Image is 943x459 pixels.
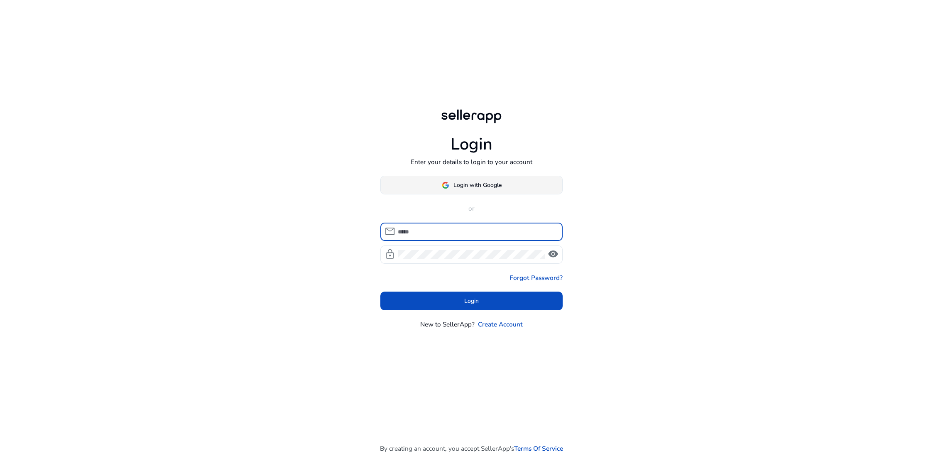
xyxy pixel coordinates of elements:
img: google-logo.svg [442,182,449,189]
a: Terms Of Service [514,444,563,453]
h1: Login [451,135,492,155]
p: New to SellerApp? [420,319,475,329]
span: lock [385,249,395,260]
span: mail [385,226,395,237]
button: Login [380,292,563,310]
p: Enter your details to login to your account [411,157,532,167]
button: Login with Google [380,176,563,194]
a: Forgot Password? [509,273,563,282]
p: or [380,204,563,213]
span: visibility [548,249,558,260]
span: Login [464,297,479,305]
a: Create Account [478,319,523,329]
span: Login with Google [453,181,502,189]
